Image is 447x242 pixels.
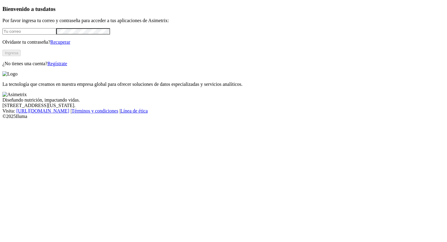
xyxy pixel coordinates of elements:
a: Términos y condiciones [71,108,118,113]
button: Ingresa [2,50,21,56]
p: Por favor ingresa tu correo y contraseña para acceder a tus aplicaciones de Asimetrix: [2,18,445,23]
a: Regístrate [47,61,67,66]
p: Olvidaste tu contraseña? [2,39,445,45]
span: datos [43,6,56,12]
a: Línea de ética [120,108,148,113]
p: ¿No tienes una cuenta? [2,61,445,66]
div: © 2025 Iluma [2,114,445,119]
div: [STREET_ADDRESS][US_STATE]. [2,103,445,108]
a: [URL][DOMAIN_NAME] [16,108,69,113]
h3: Bienvenido a tus [2,6,445,12]
img: Logo [2,71,18,77]
p: La tecnología que creamos en nuestra empresa global para ofrecer soluciones de datos especializad... [2,82,445,87]
img: Asimetrix [2,92,27,97]
div: Visita : | | [2,108,445,114]
div: Diseñando nutrición, impactando vidas. [2,97,445,103]
input: Tu correo [2,28,56,35]
a: Recuperar [50,39,70,45]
